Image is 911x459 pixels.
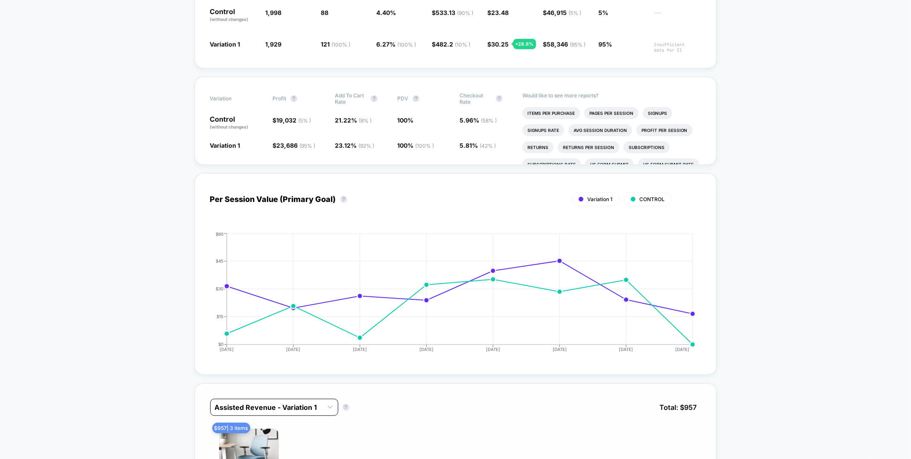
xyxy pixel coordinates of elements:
[436,9,474,16] span: 533.13
[358,143,374,149] span: ( 92 % )
[654,42,701,53] span: Insufficient data for CI
[599,9,609,16] span: 5%
[547,41,586,48] span: 58,346
[488,41,509,48] span: $
[216,258,223,263] tspan: $45
[210,116,264,130] p: Control
[588,196,613,202] span: Variation 1
[656,399,701,416] span: Total: $ 957
[585,158,634,170] li: Hs Form Submit
[569,10,582,16] span: ( 5 % )
[202,231,693,360] div: PER_SESSION_VALUE
[377,9,396,16] span: 4.40 %
[481,117,497,124] span: ( 58 % )
[216,286,223,291] tspan: $30
[543,41,586,48] span: $
[619,347,633,352] tspan: [DATE]
[359,117,372,124] span: ( 8 % )
[210,92,257,105] span: Variation
[584,107,639,119] li: Pages Per Session
[492,41,509,48] span: 30.25
[216,231,223,236] tspan: $60
[570,41,586,48] span: ( 95 % )
[272,117,311,124] span: $
[371,95,378,102] button: ?
[290,95,297,102] button: ?
[210,8,257,23] p: Control
[654,10,701,23] span: ---
[212,423,250,433] span: $ 957 | 3 items
[321,41,351,48] span: 121
[522,107,580,119] li: Items Per Purchase
[266,41,282,48] span: 1,929
[432,41,471,48] span: $
[377,41,416,48] span: 6.27 %
[340,196,347,203] button: ?
[419,347,434,352] tspan: [DATE]
[210,17,249,22] span: (without changes)
[272,95,286,102] span: Profit
[522,124,564,136] li: Signups Rate
[321,9,329,16] span: 88
[436,41,471,48] span: 482.2
[343,404,349,411] button: ?
[640,196,665,202] span: CONTROL
[624,141,670,153] li: Subscriptions
[276,142,315,149] span: 23,686
[210,124,249,129] span: (without changes)
[397,142,434,149] span: 100 %
[543,9,582,16] span: $
[335,142,374,149] span: 23.12 %
[299,143,315,149] span: ( 95 % )
[413,95,419,102] button: ?
[217,314,223,319] tspan: $15
[486,347,500,352] tspan: [DATE]
[599,41,612,48] span: 95%
[210,142,240,149] span: Variation 1
[480,143,496,149] span: ( 42 % )
[675,347,689,352] tspan: [DATE]
[488,9,509,16] span: $
[636,124,693,136] li: Profit Per Session
[460,117,497,124] span: 5.96 %
[398,41,416,48] span: ( 100 % )
[558,141,619,153] li: Returns Per Session
[455,41,471,48] span: ( 10 % )
[353,347,367,352] tspan: [DATE]
[286,347,300,352] tspan: [DATE]
[492,9,509,16] span: 23.48
[415,143,434,149] span: ( 100 % )
[460,142,496,149] span: 5.81 %
[210,41,240,48] span: Variation 1
[513,39,536,49] div: + 28.8 %
[335,92,366,105] span: Add To Cart Rate
[457,10,474,16] span: ( 90 % )
[266,9,282,16] span: 1,998
[643,107,672,119] li: Signups
[298,117,311,124] span: ( 5 % )
[522,92,701,99] p: Would like to see more reports?
[638,158,699,170] li: Hs Form Submit Rate
[568,124,632,136] li: Avg Session Duration
[522,141,554,153] li: Returns
[276,117,311,124] span: 19,032
[220,347,234,352] tspan: [DATE]
[335,117,372,124] span: 21.22 %
[397,95,408,102] span: PDV
[496,95,503,102] button: ?
[272,142,315,149] span: $
[522,158,581,170] li: Subscriptions Rate
[332,41,351,48] span: ( 100 % )
[460,92,492,105] span: Checkout Rate
[432,9,474,16] span: $
[553,347,567,352] tspan: [DATE]
[547,9,582,16] span: 46,915
[218,342,223,347] tspan: $0
[397,117,413,124] span: 100 %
